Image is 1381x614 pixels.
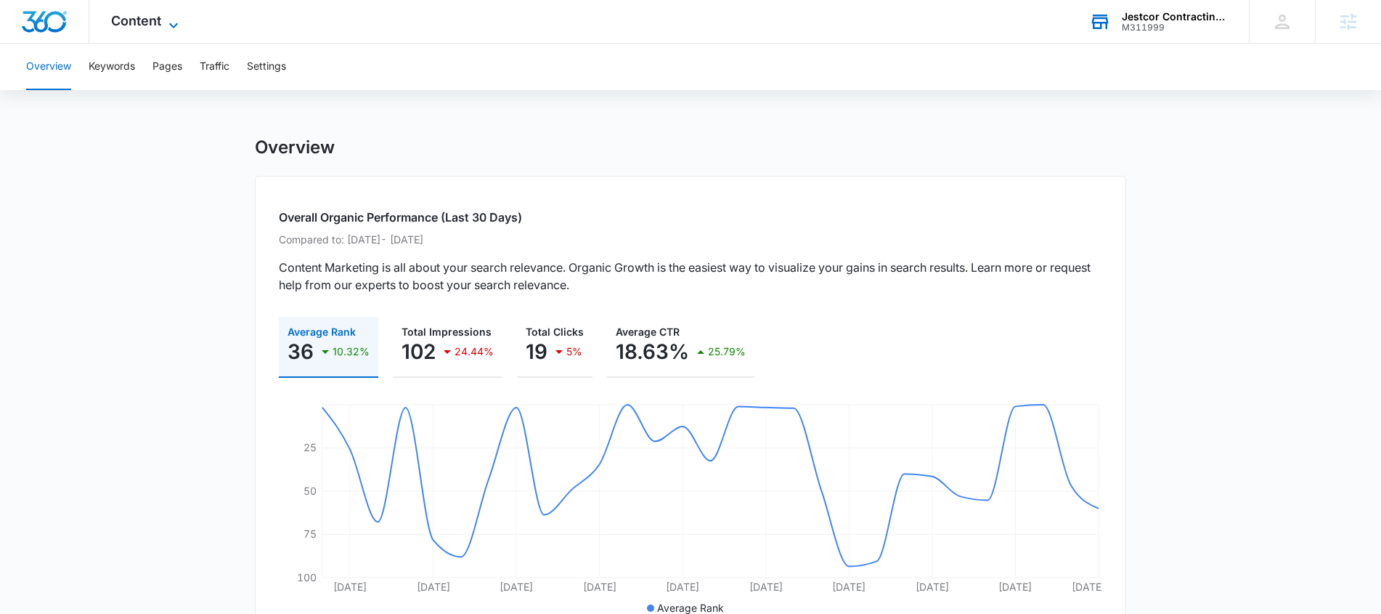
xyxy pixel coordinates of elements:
span: Total Impressions [402,326,492,338]
p: Compared to: [DATE] - [DATE] [279,232,1102,247]
p: 18.63% [616,340,689,363]
p: 36 [288,340,314,363]
tspan: 50 [304,485,317,497]
button: Settings [247,44,286,90]
button: Keywords [89,44,135,90]
button: Pages [152,44,182,90]
tspan: [DATE] [998,581,1032,593]
h1: Overview [255,137,335,158]
tspan: [DATE] [1072,581,1105,593]
h2: Overall Organic Performance (Last 30 Days) [279,209,1102,226]
p: Content Marketing is all about your search relevance. Organic Growth is the easiest way to visual... [279,259,1102,294]
p: 10.32% [333,347,370,357]
span: Average CTR [616,326,680,338]
tspan: 100 [297,571,317,583]
span: Average Rank [657,602,724,614]
tspan: [DATE] [500,581,533,593]
tspan: 75 [304,528,317,540]
button: Overview [26,44,71,90]
span: Content [111,13,161,28]
div: account name [1122,11,1228,23]
tspan: [DATE] [916,581,949,593]
p: 19 [526,340,547,363]
p: 5% [566,347,582,357]
p: 102 [402,340,436,363]
tspan: 25 [304,441,317,453]
p: 24.44% [455,347,494,357]
tspan: [DATE] [832,581,865,593]
div: account id [1122,23,1228,33]
span: Average Rank [288,326,356,338]
tspan: [DATE] [666,581,699,593]
button: Traffic [200,44,229,90]
span: Total Clicks [526,326,584,338]
tspan: [DATE] [583,581,616,593]
tspan: [DATE] [749,581,783,593]
p: 25.79% [708,347,746,357]
tspan: [DATE] [333,581,367,593]
tspan: [DATE] [417,581,450,593]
